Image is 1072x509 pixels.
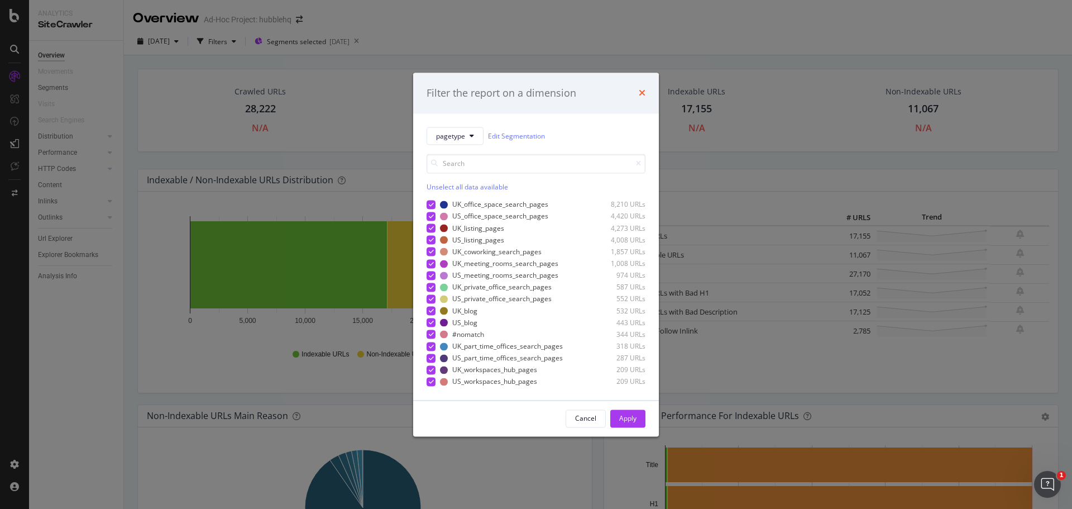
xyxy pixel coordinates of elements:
[591,283,645,292] div: 587 URLs
[452,306,477,316] div: UK_blog
[575,413,596,423] div: Cancel
[639,86,645,101] div: times
[452,341,563,351] div: UK_part_time_offices_search_pages
[1034,471,1061,498] iframe: Intercom live chat
[1057,471,1066,480] span: 1
[566,410,606,427] button: Cancel
[452,212,548,221] div: US_office_space_search_pages
[591,294,645,304] div: 552 URLs
[452,223,504,233] div: UK_listing_pages
[619,413,636,423] div: Apply
[413,73,659,436] div: modal
[591,318,645,327] div: 443 URLs
[452,235,504,245] div: US_listing_pages
[591,354,645,363] div: 287 URLs
[452,354,563,363] div: US_part_time_offices_search_pages
[591,365,645,375] div: 209 URLs
[591,247,645,256] div: 1,857 URLs
[452,200,548,210] div: UK_office_space_search_pages
[452,283,552,292] div: UK_private_office_search_pages
[452,259,558,269] div: UK_meeting_rooms_search_pages
[591,377,645,387] div: 209 URLs
[452,365,537,375] div: UK_workspaces_hub_pages
[591,271,645,280] div: 974 URLs
[591,235,645,245] div: 4,008 URLs
[427,86,576,101] div: Filter the report on a dimension
[610,410,645,427] button: Apply
[591,212,645,221] div: 4,420 URLs
[452,294,552,304] div: US_private_office_search_pages
[591,200,645,210] div: 8,210 URLs
[591,259,645,269] div: 1,008 URLs
[436,131,465,141] span: pagetype
[452,377,537,387] div: US_workspaces_hub_pages
[591,223,645,233] div: 4,273 URLs
[427,183,645,192] div: Unselect all data available
[488,130,545,142] a: Edit Segmentation
[591,330,645,339] div: 344 URLs
[591,341,645,351] div: 318 URLs
[452,318,477,327] div: US_blog
[427,154,645,174] input: Search
[452,247,542,256] div: UK_coworking_search_pages
[452,330,484,339] div: #nomatch
[427,127,484,145] button: pagetype
[452,271,558,280] div: US_meeting_rooms_search_pages
[591,306,645,316] div: 532 URLs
